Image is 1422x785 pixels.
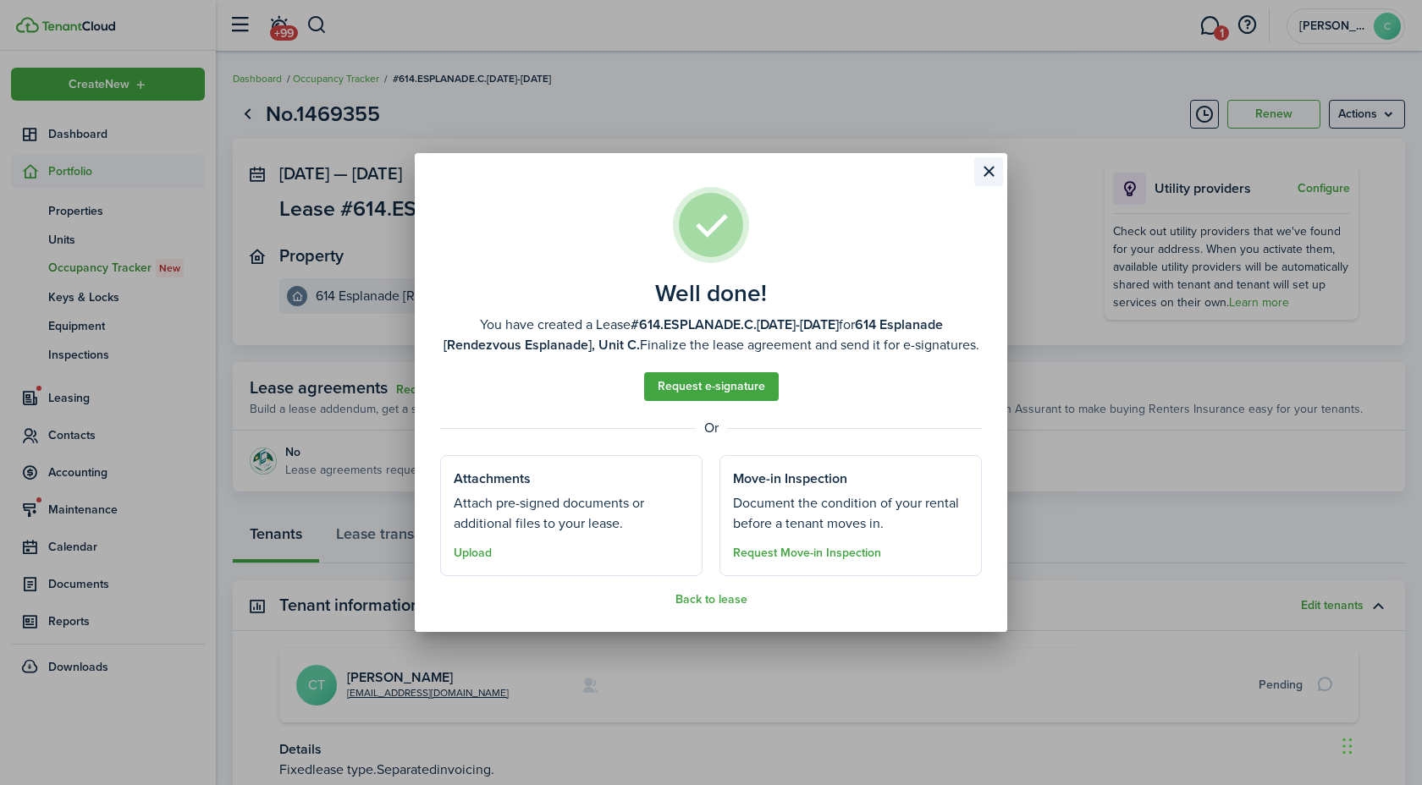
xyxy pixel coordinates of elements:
[733,493,968,534] well-done-section-description: Document the condition of your rental before a tenant moves in.
[655,280,767,307] well-done-title: Well done!
[440,315,982,355] well-done-description: You have created a Lease for Finalize the lease agreement and send it for e-signatures.
[974,157,1003,186] button: Close modal
[1337,704,1422,785] iframe: Chat Widget
[644,372,779,401] a: Request e-signature
[454,469,531,489] well-done-section-title: Attachments
[454,493,689,534] well-done-section-description: Attach pre-signed documents or additional files to your lease.
[675,593,747,607] button: Back to lease
[631,315,839,334] b: #614.ESPLANADE.C.[DATE]-[DATE]
[733,546,881,560] button: Request Move-in Inspection
[444,315,943,354] b: 614 Esplanade [Rendezvous Esplanade], Unit C.
[1342,721,1353,771] div: Drag
[454,546,492,560] button: Upload
[440,418,982,438] well-done-separator: Or
[733,469,847,489] well-done-section-title: Move-in Inspection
